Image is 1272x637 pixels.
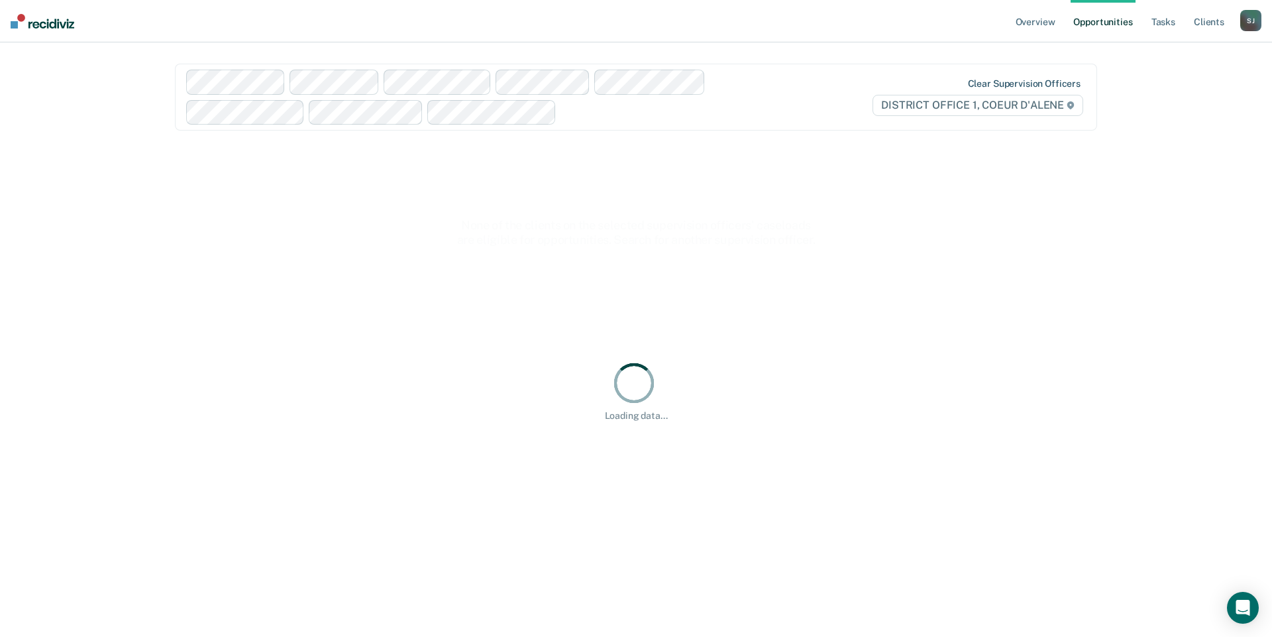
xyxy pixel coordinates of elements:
[1240,10,1261,31] button: SJ
[1227,592,1259,624] div: Open Intercom Messenger
[1240,10,1261,31] div: S J
[11,14,74,29] img: Recidiviz
[605,410,668,422] div: Loading data...
[873,95,1083,116] span: DISTRICT OFFICE 1, COEUR D'ALENE
[968,78,1081,89] div: Clear supervision officers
